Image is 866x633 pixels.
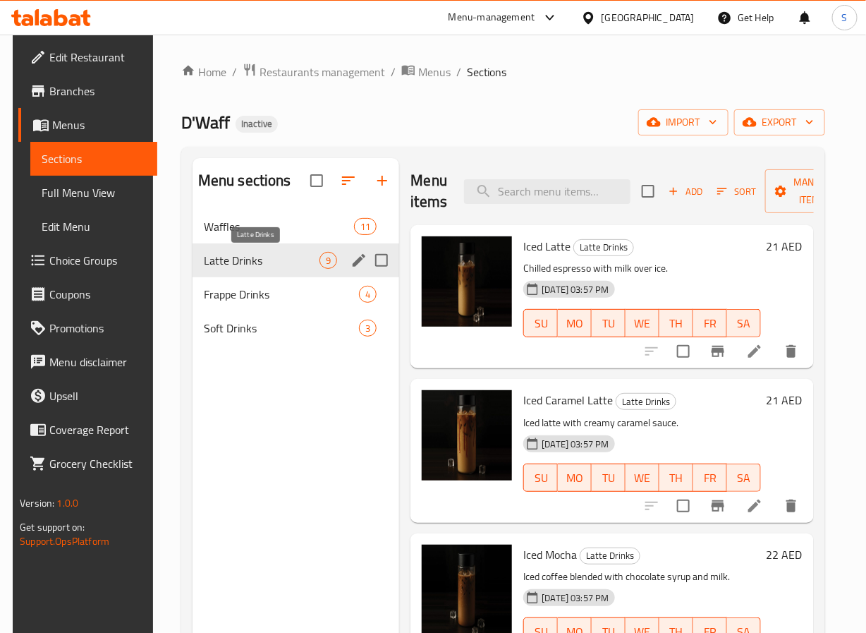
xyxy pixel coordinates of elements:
a: Restaurants management [243,63,385,81]
span: Latte Drinks [204,252,320,269]
span: Coverage Report [49,421,146,438]
span: [DATE] 03:57 PM [536,591,614,605]
span: Manage items [776,174,848,209]
span: Upsell [49,387,146,404]
span: Latte Drinks [574,239,633,255]
button: FR [693,464,727,492]
button: SU [523,309,558,337]
span: D'Waff [181,107,230,138]
span: Select all sections [302,166,331,195]
div: items [354,218,377,235]
a: Coverage Report [18,413,157,447]
button: Branch-specific-item [701,489,735,523]
span: Waffles [204,218,354,235]
span: import [649,114,717,131]
span: Menu disclaimer [49,354,146,370]
li: / [232,64,237,80]
button: TH [659,309,693,337]
span: WE [631,468,654,488]
span: TU [597,468,620,488]
span: Version: [20,494,54,512]
span: Promotions [49,320,146,337]
button: MO [558,309,592,337]
button: WE [626,309,659,337]
span: TH [665,468,688,488]
span: Full Menu View [42,184,146,201]
span: SA [733,313,755,334]
span: Branches [49,83,146,100]
span: [DATE] 03:57 PM [536,438,614,451]
img: Iced Caramel Latte [422,390,512,481]
button: Manage items [765,169,860,213]
button: Sort [714,181,760,203]
span: [DATE] 03:57 PM [536,283,614,296]
nav: breadcrumb [181,63,825,81]
h2: Menu sections [198,170,291,191]
span: Coupons [49,286,146,303]
button: import [638,109,728,135]
div: Latte Drinks [573,239,634,256]
div: items [359,286,377,303]
span: 1.0.0 [57,494,79,512]
span: Select section [633,176,663,206]
span: Sort sections [331,164,365,198]
a: Promotions [18,311,157,345]
a: Branches [18,74,157,108]
span: Sections [467,64,507,80]
button: export [734,109,825,135]
span: SU [530,468,552,488]
div: Latte Drinks [616,393,676,410]
span: MO [563,313,586,334]
div: Inactive [236,116,278,133]
a: Edit Restaurant [18,40,157,74]
span: Soft Drinks [204,320,360,337]
span: Menus [52,116,146,133]
span: Iced Latte [523,236,571,257]
span: TU [597,313,620,334]
span: Edit Restaurant [49,49,146,66]
h6: 22 AED [767,545,803,565]
div: Latte Drinks [580,548,640,565]
div: [GEOGRAPHIC_DATA] [602,10,695,25]
span: MO [563,468,586,488]
li: / [456,64,461,80]
button: WE [626,464,659,492]
a: Edit Menu [30,210,157,243]
span: 4 [360,288,376,301]
button: Add section [365,164,399,198]
button: TU [592,464,626,492]
span: FR [699,468,721,488]
span: SA [733,468,755,488]
div: Frappe Drinks4 [193,277,400,311]
h2: Menu items [410,170,447,212]
span: 11 [355,220,376,234]
button: SU [523,464,558,492]
li: / [391,64,396,80]
a: Menus [401,63,451,81]
span: Menus [418,64,451,80]
a: Support.OpsPlatform [20,532,109,550]
h6: 21 AED [767,236,803,256]
a: Coupons [18,277,157,311]
a: Full Menu View [30,176,157,210]
a: Upsell [18,379,157,413]
a: Edit menu item [746,498,763,514]
span: Choice Groups [49,252,146,269]
span: Add [666,183,705,200]
button: delete [774,334,808,368]
span: WE [631,313,654,334]
a: Edit menu item [746,343,763,360]
div: Soft Drinks3 [193,311,400,345]
span: S [842,10,848,25]
span: Get support on: [20,518,85,536]
div: items [359,320,377,337]
div: items [319,252,337,269]
button: SA [727,464,761,492]
span: 3 [360,322,376,335]
span: Iced Caramel Latte [523,390,613,411]
span: TH [665,313,688,334]
span: Restaurants management [260,64,385,80]
span: Latte Drinks [580,548,640,564]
